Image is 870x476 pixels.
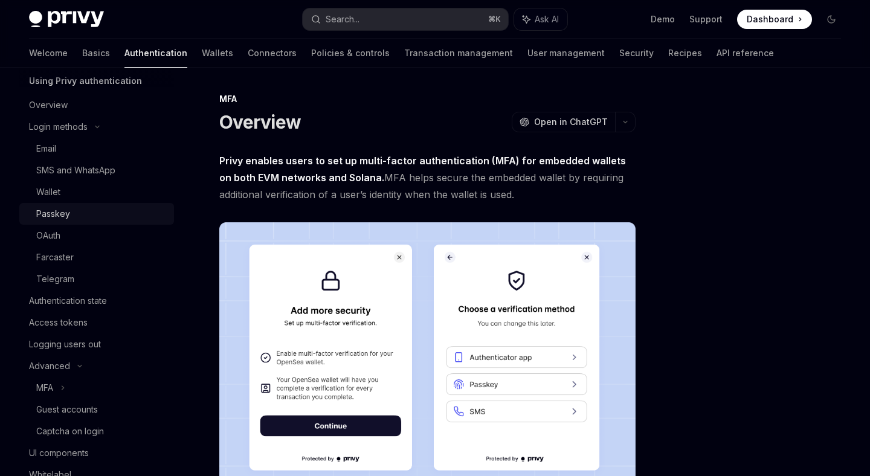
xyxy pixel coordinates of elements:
[19,94,174,116] a: Overview
[124,39,187,68] a: Authentication
[19,181,174,203] a: Wallet
[512,112,615,132] button: Open in ChatGPT
[29,446,89,460] div: UI components
[29,294,107,308] div: Authentication state
[303,8,507,30] button: Search...⌘K
[717,39,774,68] a: API reference
[619,39,654,68] a: Security
[689,13,723,25] a: Support
[219,152,636,203] span: MFA helps secure the embedded wallet by requiring additional verification of a user’s identity wh...
[19,159,174,181] a: SMS and WhatsApp
[514,8,567,30] button: Ask AI
[29,39,68,68] a: Welcome
[36,228,60,243] div: OAuth
[36,381,53,395] div: MFA
[19,333,174,355] a: Logging users out
[36,250,74,265] div: Farcaster
[248,39,297,68] a: Connectors
[19,399,174,420] a: Guest accounts
[82,39,110,68] a: Basics
[29,11,104,28] img: dark logo
[219,93,636,105] div: MFA
[326,12,359,27] div: Search...
[19,420,174,442] a: Captcha on login
[36,207,70,221] div: Passkey
[19,203,174,225] a: Passkey
[29,98,68,112] div: Overview
[219,111,301,133] h1: Overview
[527,39,605,68] a: User management
[36,402,98,417] div: Guest accounts
[535,13,559,25] span: Ask AI
[668,39,702,68] a: Recipes
[29,359,70,373] div: Advanced
[219,155,626,184] strong: Privy enables users to set up multi-factor authentication (MFA) for embedded wallets on both EVM ...
[29,120,88,134] div: Login methods
[488,14,501,24] span: ⌘ K
[36,141,56,156] div: Email
[651,13,675,25] a: Demo
[29,337,101,352] div: Logging users out
[36,272,74,286] div: Telegram
[36,163,115,178] div: SMS and WhatsApp
[534,116,608,128] span: Open in ChatGPT
[202,39,233,68] a: Wallets
[19,268,174,290] a: Telegram
[311,39,390,68] a: Policies & controls
[29,315,88,330] div: Access tokens
[19,442,174,464] a: UI components
[737,10,812,29] a: Dashboard
[36,424,104,439] div: Captcha on login
[404,39,513,68] a: Transaction management
[19,290,174,312] a: Authentication state
[19,312,174,333] a: Access tokens
[747,13,793,25] span: Dashboard
[19,225,174,246] a: OAuth
[19,246,174,268] a: Farcaster
[822,10,841,29] button: Toggle dark mode
[19,138,174,159] a: Email
[36,185,60,199] div: Wallet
